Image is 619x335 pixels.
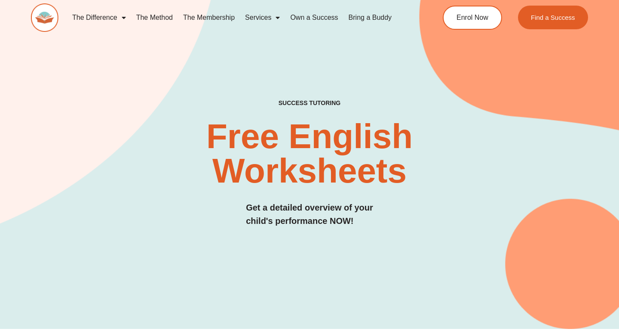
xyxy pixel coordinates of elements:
a: The Difference [67,8,131,28]
a: Enrol Now [443,6,502,30]
h2: Free English Worksheets​ [126,119,493,188]
h3: Get a detailed overview of your child's performance NOW! [246,201,373,228]
span: Enrol Now [457,14,488,21]
a: Own a Success [285,8,343,28]
nav: Menu [67,8,411,28]
a: The Membership [178,8,240,28]
span: Find a Success [531,14,575,21]
a: Find a Success [518,6,588,29]
a: Bring a Buddy [343,8,397,28]
h4: SUCCESS TUTORING​ [227,99,392,107]
a: Services [240,8,285,28]
a: The Method [131,8,178,28]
